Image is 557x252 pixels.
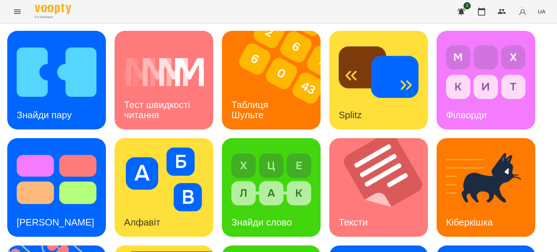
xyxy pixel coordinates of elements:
[222,138,321,237] a: Знайди словоЗнайди слово
[329,31,428,129] a: SplitzSplitz
[535,5,548,18] button: UA
[329,138,437,237] img: Тексти
[17,40,96,104] img: Знайди пару
[231,148,311,211] img: Знайди слово
[7,31,106,129] a: Знайди паруЗнайди пару
[115,138,213,237] a: АлфавітАлфавіт
[124,99,193,120] h3: Тест швидкості читання
[446,40,526,104] img: Філворди
[339,40,418,104] img: Splitz
[437,31,535,129] a: ФілвордиФілворди
[35,4,71,14] img: Voopty Logo
[124,148,204,211] img: Алфавіт
[329,138,428,237] a: ТекстиТексти
[9,3,26,20] button: Menu
[538,8,545,15] span: UA
[231,217,292,228] h3: Знайди слово
[437,138,535,237] a: КіберкішкаКіберкішка
[124,40,204,104] img: Тест швидкості читання
[339,110,362,120] h3: Splitz
[17,110,72,120] h3: Знайди пару
[222,31,330,129] img: Таблиця Шульте
[17,217,94,228] h3: [PERSON_NAME]
[517,7,528,17] img: avatar_s.png
[7,138,106,237] a: Тест Струпа[PERSON_NAME]
[222,31,321,129] a: Таблиця ШультеТаблиця Шульте
[463,2,471,9] span: 2
[446,148,526,211] img: Кіберкішка
[17,148,96,211] img: Тест Струпа
[115,31,213,129] a: Тест швидкості читанняТест швидкості читання
[124,217,160,228] h3: Алфавіт
[231,99,271,120] h3: Таблиця Шульте
[339,217,368,228] h3: Тексти
[446,217,493,228] h3: Кіберкішка
[35,15,71,20] span: For Business
[446,110,487,120] h3: Філворди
